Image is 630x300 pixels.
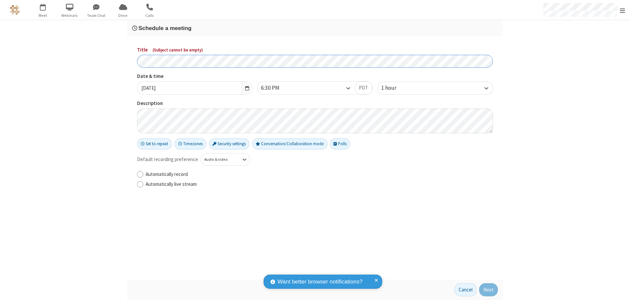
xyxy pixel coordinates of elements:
span: Drive [111,13,135,18]
div: 6:30 PM [261,84,291,92]
button: Conversation/Collaboration mode [252,138,328,150]
span: Schedule a meeting [138,25,191,31]
div: 1 hour [381,84,408,92]
span: Meet [31,13,55,18]
span: Team Chat [84,13,109,18]
img: QA Selenium DO NOT DELETE OR CHANGE [10,5,20,15]
label: Automatically record [146,171,493,178]
div: Audio & video [204,156,236,162]
button: Security settings [209,138,250,150]
label: Description [137,100,493,107]
button: Timezones [174,138,206,150]
button: Set to repeat [137,138,172,150]
span: Calls [137,13,162,18]
button: Next [479,283,498,296]
span: ( Subject cannot be empty ) [153,47,203,53]
label: Title [137,46,493,54]
span: Default recording preference [137,156,198,163]
button: Polls [330,138,350,150]
button: PDT [355,82,372,95]
span: Want better browser notifications? [277,278,362,286]
button: Cancel [454,283,477,296]
label: Automatically live stream [146,181,493,188]
label: Date & time [137,73,252,80]
span: Webinars [57,13,82,18]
